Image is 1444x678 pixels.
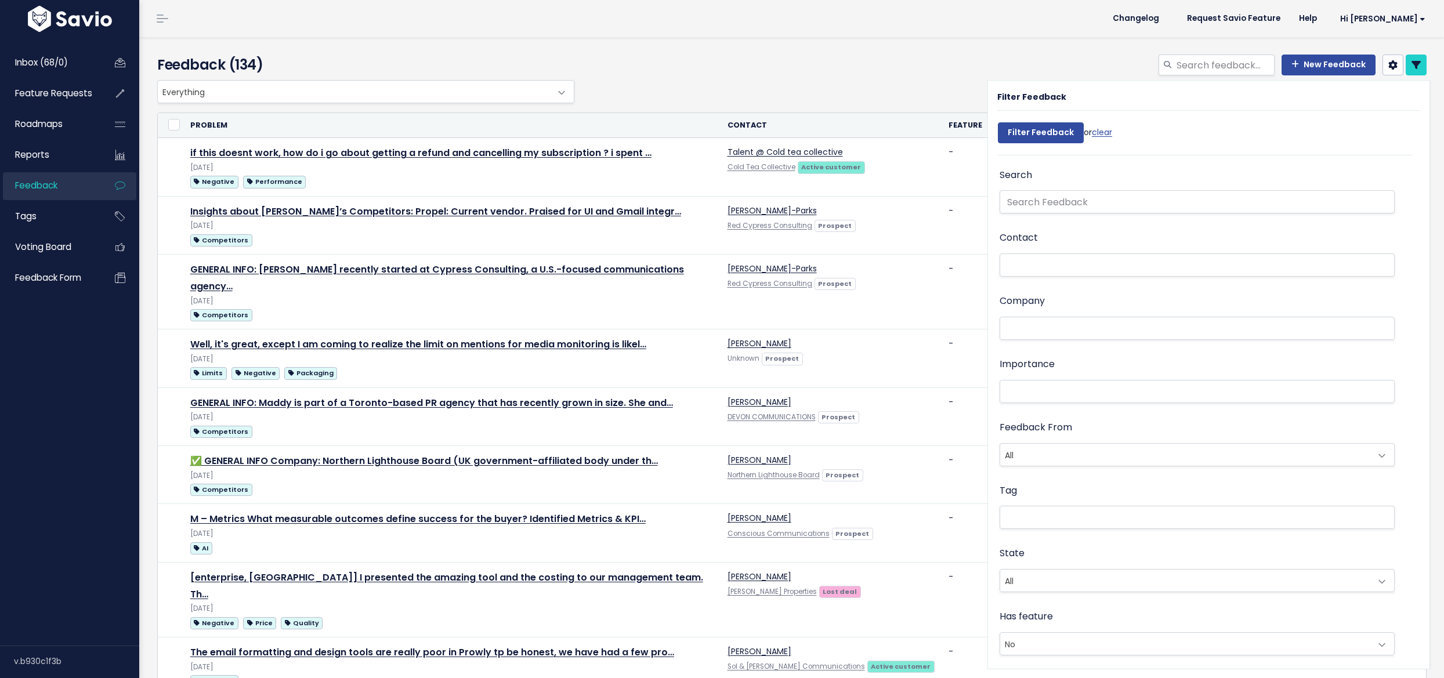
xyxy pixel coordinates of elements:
label: Importance [1000,356,1055,373]
a: GENERAL INFO: [PERSON_NAME] recently started at Cypress Consulting, a U.S.-focused communications... [190,263,684,293]
div: [DATE] [190,162,714,174]
div: [DATE] [190,528,714,540]
strong: Filter Feedback [997,91,1066,103]
div: [DATE] [190,220,714,232]
th: Problem [183,113,721,138]
img: logo-white.9d6f32f41409.svg [25,6,115,32]
strong: Active customer [871,662,931,671]
span: Price [243,617,276,629]
a: Negative [190,174,238,188]
a: Feedback form [3,264,96,291]
a: Request Savio Feature [1178,10,1290,27]
a: [PERSON_NAME] [728,512,791,524]
label: Company [1000,293,1045,310]
span: All [1000,443,1395,466]
label: Contact [1000,230,1038,246]
span: Hi [PERSON_NAME] [1340,14,1425,23]
a: Prospect [762,352,803,364]
a: Sol & [PERSON_NAME] Communications [728,662,865,671]
strong: Prospect [826,470,859,480]
span: Negative [190,617,238,629]
a: Prospect [815,277,856,289]
input: Filter Feedback [998,122,1084,143]
a: Reports [3,142,96,168]
span: Tags [15,210,37,222]
div: [DATE] [190,353,714,365]
div: v.b930c1f3b [14,646,139,676]
a: Active customer [867,660,935,672]
a: Competitors [190,233,252,247]
a: Competitors [190,424,252,438]
td: - [942,329,989,387]
label: Tag [1000,483,1017,499]
th: Contact [721,113,942,138]
a: Talent @ Cold tea collective [728,146,843,158]
span: Competitors [190,234,252,246]
span: Competitors [190,309,252,321]
span: AI [190,542,212,554]
span: Negative [190,176,238,188]
strong: Prospect [765,354,799,363]
span: Everything [157,80,574,103]
span: No [1000,633,1371,655]
a: Help [1290,10,1326,27]
span: Packaging [284,367,337,379]
a: Competitors [190,307,252,322]
span: All [1000,569,1395,592]
a: The email formatting and design tools are really poor in Prowly tp be honest, we have had a few pro… [190,646,674,659]
a: [PERSON_NAME] [728,396,791,408]
label: Feedback From [1000,419,1072,436]
strong: Lost deal [823,587,857,596]
a: if this doesnt work, how do i go about getting a refund and cancelling my subscription ? i spent … [190,146,652,159]
a: Limits [190,365,227,380]
td: - [942,446,989,504]
span: All [1000,444,1371,466]
a: AI [190,541,212,555]
a: Red Cypress Consulting [728,221,812,230]
span: Feedback [15,179,57,191]
a: DEVON COMMUNICATIONS [728,412,816,422]
span: Voting Board [15,241,71,253]
span: Competitors [190,484,252,496]
a: Conscious Communications [728,529,830,538]
a: [PERSON_NAME]-Parks [728,205,817,216]
a: Active customer [798,161,865,172]
a: Well, it's great, except I am coming to realize the limit on mentions for media monitoring is likel… [190,338,646,351]
a: Negative [190,615,238,630]
a: Tags [3,203,96,230]
span: No [1000,632,1395,655]
a: Voting Board [3,234,96,260]
div: [DATE] [190,470,714,482]
a: [PERSON_NAME] [728,338,791,349]
label: Has feature [1000,608,1053,625]
span: Performance [243,176,306,188]
span: Unknown [728,354,759,363]
span: Competitors [190,426,252,438]
a: [PERSON_NAME]-Parks [728,263,817,274]
div: [DATE] [190,295,714,307]
strong: Prospect [818,221,852,230]
strong: Prospect [818,279,852,288]
a: Prospect [822,469,863,480]
span: Everything [158,81,551,103]
a: Feedback [3,172,96,199]
h4: Feedback (134) [157,55,569,75]
a: Price [243,615,276,630]
input: Search feedback... [1175,55,1275,75]
td: - [942,255,989,329]
a: Packaging [284,365,337,380]
strong: Active customer [801,162,861,172]
span: Roadmaps [15,118,63,130]
label: State [1000,545,1025,562]
th: Feature [942,113,989,138]
a: Feature Requests [3,80,96,107]
div: [DATE] [190,603,714,615]
td: - [942,504,989,562]
a: Northern Lighthouse Board [728,470,820,480]
a: Competitors [190,482,252,496]
span: Feedback form [15,271,81,284]
a: Inbox (68/0) [3,49,96,76]
a: New Feedback [1282,55,1376,75]
span: Negative [231,367,280,379]
a: Roadmaps [3,111,96,137]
